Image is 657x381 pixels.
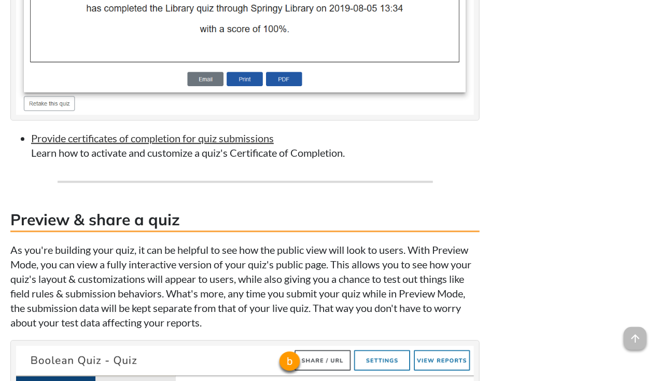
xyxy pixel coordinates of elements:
[10,209,480,232] h3: Preview & share a quiz
[31,131,480,160] li: Learn how to activate and customize a quiz's Certificate of Completion.
[624,328,647,341] a: arrow_upward
[10,242,480,330] p: As you're building your quiz, it can be helpful to see how the public view will look to users. Wi...
[624,327,647,350] span: arrow_upward
[31,132,274,144] a: Provide certificates of completion for quiz submissions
